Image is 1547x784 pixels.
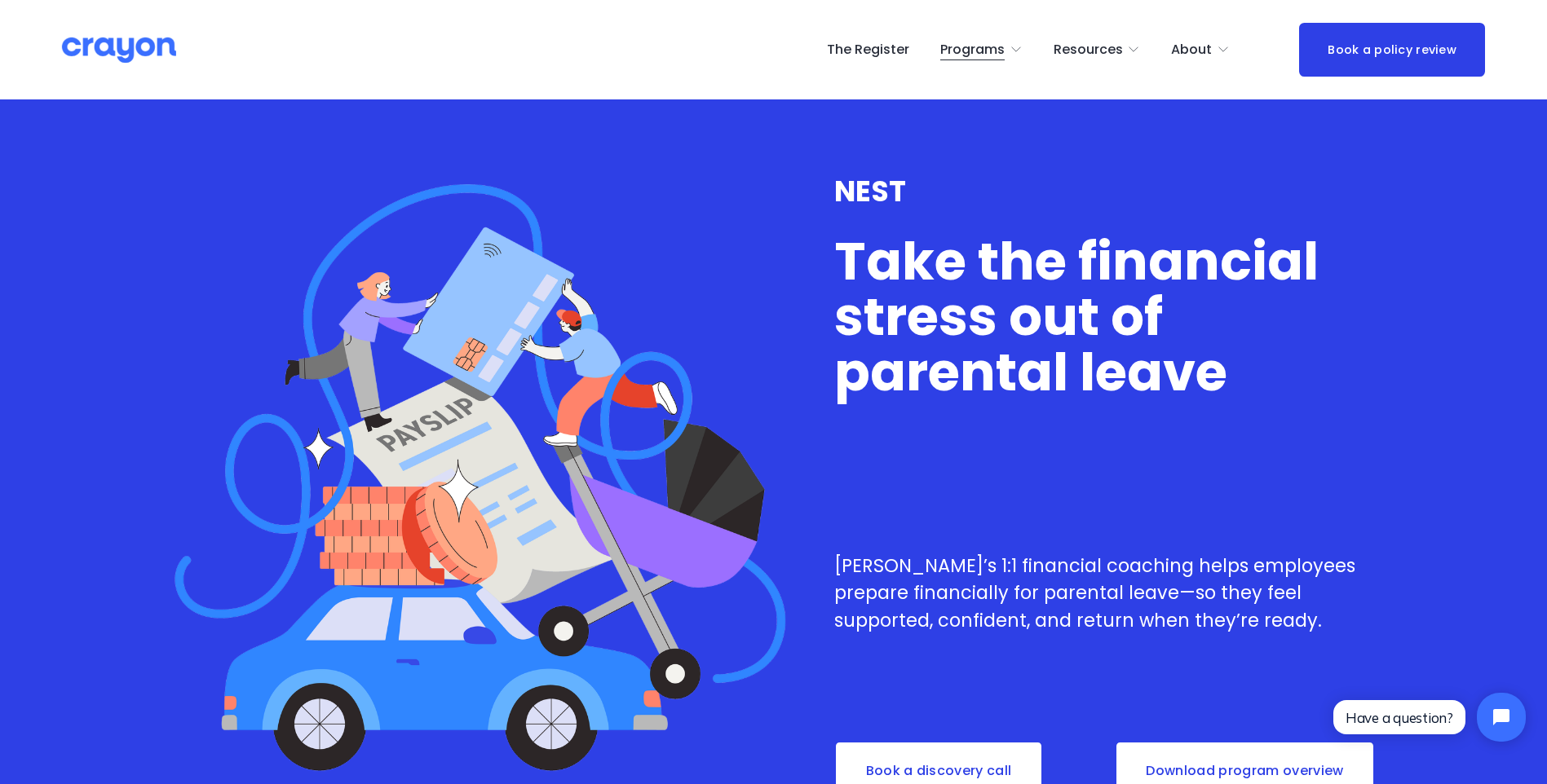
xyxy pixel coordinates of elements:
[940,38,1005,62] span: Programs
[940,37,1023,63] a: folder dropdown
[834,553,1386,635] p: [PERSON_NAME]’s 1:1 financial coaching helps employees prepare financially for parental leave—so ...
[1171,38,1212,62] span: About
[834,234,1386,399] h1: Take the financial stress out of parental leave
[1171,37,1230,63] a: folder dropdown
[834,175,1386,208] h3: NEST
[1299,23,1485,76] a: Book a policy review
[62,36,176,64] img: Crayon
[827,37,909,63] a: The Register
[1054,38,1123,62] span: Resources
[1054,37,1141,63] a: folder dropdown
[1319,679,1540,755] iframe: Tidio Chat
